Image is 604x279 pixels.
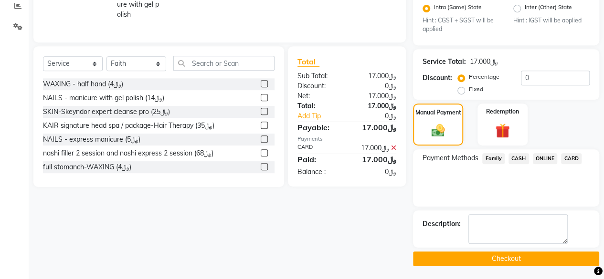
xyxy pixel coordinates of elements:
[470,57,498,67] div: ﷼17.000
[486,107,519,116] label: Redemption
[297,135,396,143] div: Payments
[482,153,505,164] span: Family
[491,122,514,139] img: _gift.svg
[43,121,214,131] div: KAIR signature head spa / package-Hair Therapy (﷼35)
[43,93,164,103] div: NAILS - manicure with gel polish (﷼14)
[290,143,347,153] div: CARD
[561,153,582,164] span: CARD
[513,16,590,25] small: Hint : IGST will be applied
[413,251,599,266] button: Checkout
[423,57,466,67] div: Service Total:
[43,134,140,145] div: NAILS - express manicure (﷼5)
[290,101,347,111] div: Total:
[43,79,123,89] div: WAXING - half hand (﷼4)
[434,3,482,14] label: Intra (Same) State
[290,154,347,165] div: Paid:
[347,91,403,101] div: ﷼17.000
[290,81,347,91] div: Discount:
[347,154,403,165] div: ﷼17.000
[469,85,483,93] label: Fixed
[43,162,131,172] div: full stomanch-WAXING (﷼4)
[469,72,499,81] label: Percentage
[43,107,170,117] div: SKIN-Skeyndor expert cleanse pro (﷼25)
[423,153,478,163] span: Payment Methods
[290,71,347,81] div: Sub Total:
[290,122,347,133] div: Payable:
[347,122,403,133] div: ﷼17.000
[347,71,403,81] div: ﷼17.000
[525,3,572,14] label: Inter (Other) State
[423,16,499,34] small: Hint : CGST + SGST will be applied
[347,81,403,91] div: ﷼0
[290,111,356,121] a: Add Tip
[423,219,461,229] div: Description:
[356,111,403,121] div: ﷼0
[173,56,275,71] input: Search or Scan
[290,167,347,177] div: Balance :
[347,101,403,111] div: ﷼17.000
[347,167,403,177] div: ﷼0
[297,57,319,67] span: Total
[509,153,529,164] span: CASH
[533,153,558,164] span: ONLINE
[290,91,347,101] div: Net:
[423,73,452,83] div: Discount:
[427,123,449,138] img: _cash.svg
[43,148,213,158] div: nashi filler 2 session and nashi express 2 session (﷼68)
[347,143,403,153] div: ﷼17.000
[415,108,461,117] label: Manual Payment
